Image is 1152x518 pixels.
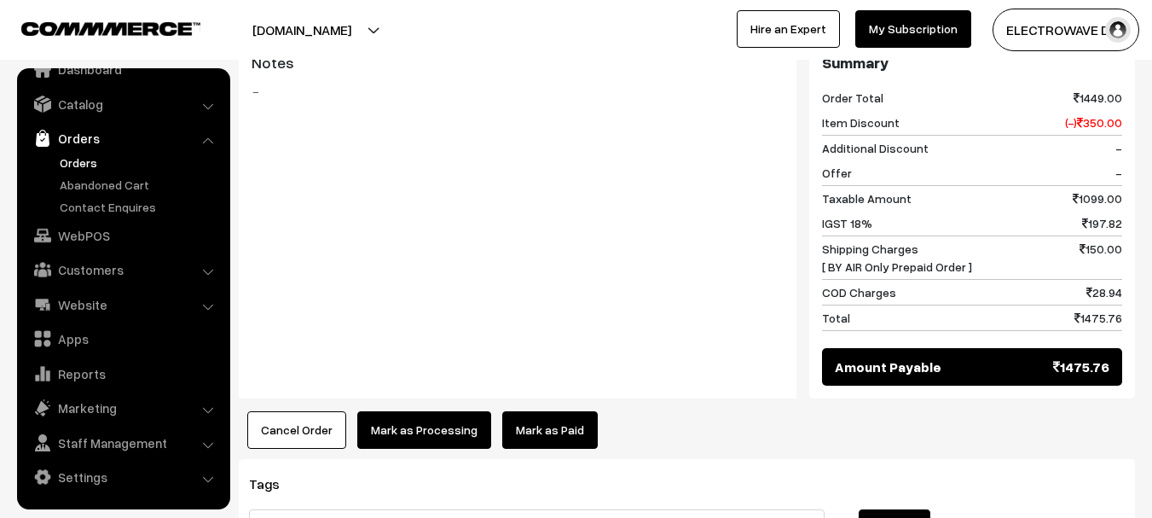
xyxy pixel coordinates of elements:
a: Mark as Paid [502,411,598,449]
button: ELECTROWAVE DE… [993,9,1139,51]
h3: Notes [252,54,784,73]
a: COMMMERCE [21,17,171,38]
span: COD Charges [822,283,896,301]
a: Dashboard [21,54,224,84]
button: Mark as Processing [357,411,491,449]
span: 1475.76 [1053,357,1109,377]
span: Shipping Charges [ BY AIR Only Prepaid Order ] [822,240,972,276]
a: Reports [21,358,224,389]
span: Offer [822,164,852,182]
blockquote: - [252,81,784,102]
span: 1099.00 [1073,189,1122,207]
span: Amount Payable [835,357,941,377]
span: Order Total [822,89,883,107]
a: Marketing [21,393,224,423]
img: user [1105,17,1131,43]
span: Additional Discount [822,139,929,157]
span: (-) 350.00 [1065,113,1122,131]
a: Apps [21,323,224,354]
a: WebPOS [21,220,224,251]
a: Website [21,289,224,320]
button: [DOMAIN_NAME] [193,9,411,51]
h3: Summary [822,54,1122,73]
span: Item Discount [822,113,900,131]
a: Settings [21,462,224,492]
a: Staff Management [21,428,224,458]
span: 1449.00 [1074,89,1122,107]
span: 150.00 [1080,240,1122,276]
span: 197.82 [1082,214,1122,232]
a: Orders [55,154,224,172]
span: 28.94 [1086,283,1122,301]
a: My Subscription [855,10,971,48]
span: - [1115,139,1122,157]
span: Tags [249,475,300,492]
a: Abandoned Cart [55,176,224,194]
span: 1475.76 [1074,309,1122,327]
span: - [1115,164,1122,182]
a: Catalog [21,89,224,119]
span: Taxable Amount [822,189,912,207]
img: COMMMERCE [21,22,200,35]
a: Orders [21,123,224,154]
a: Contact Enquires [55,198,224,216]
span: IGST 18% [822,214,872,232]
a: Hire an Expert [737,10,840,48]
button: Cancel Order [247,411,346,449]
span: Total [822,309,850,327]
a: Customers [21,254,224,285]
